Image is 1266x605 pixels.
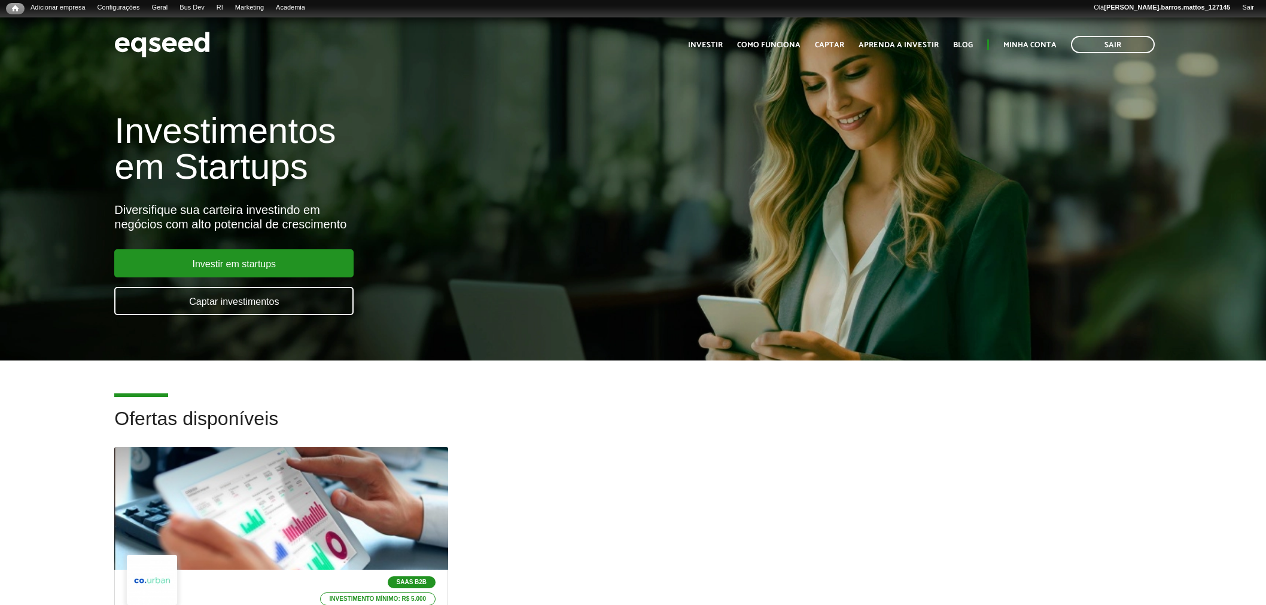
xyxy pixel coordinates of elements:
p: SaaS B2B [388,576,436,588]
a: Investir em startups [114,249,354,277]
a: Adicionar empresa [25,3,92,13]
a: Minha conta [1003,41,1057,49]
a: Sair [1236,3,1260,13]
a: Configurações [92,3,146,13]
img: EqSeed [114,29,210,60]
h1: Investimentos em Startups [114,113,729,185]
a: Sair [1071,36,1155,53]
div: Diversifique sua carteira investindo em negócios com alto potencial de crescimento [114,203,729,231]
a: Aprenda a investir [859,41,939,49]
h2: Ofertas disponíveis [114,408,1151,447]
span: Início [12,4,19,13]
a: Olá[PERSON_NAME].barros.mattos_127145 [1088,3,1236,13]
a: Bus Dev [174,3,211,13]
a: Captar [815,41,844,49]
a: Como funciona [737,41,801,49]
a: Blog [953,41,973,49]
a: RI [211,3,229,13]
a: Investir [688,41,723,49]
a: Marketing [229,3,270,13]
a: Academia [270,3,311,13]
a: Geral [145,3,174,13]
a: Captar investimentos [114,287,354,315]
a: Início [6,3,25,14]
strong: [PERSON_NAME].barros.mattos_127145 [1104,4,1230,11]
